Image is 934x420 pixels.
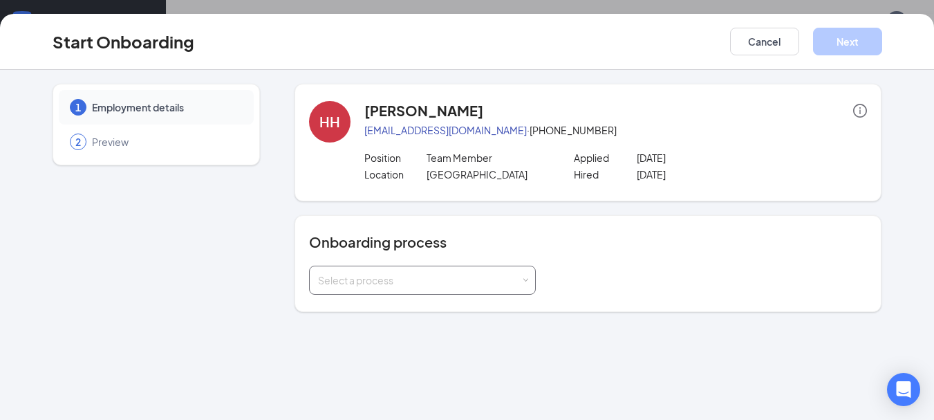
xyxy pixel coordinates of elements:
[318,273,521,287] div: Select a process
[427,167,552,181] p: [GEOGRAPHIC_DATA]
[730,28,799,55] button: Cancel
[319,112,340,131] div: HH
[364,151,427,165] p: Position
[364,123,868,137] p: · [PHONE_NUMBER]
[813,28,882,55] button: Next
[53,30,194,53] h3: Start Onboarding
[309,232,868,252] h4: Onboarding process
[427,151,552,165] p: Team Member
[853,104,867,118] span: info-circle
[637,167,763,181] p: [DATE]
[92,100,240,114] span: Employment details
[92,135,240,149] span: Preview
[75,100,81,114] span: 1
[887,373,920,406] div: Open Intercom Messenger
[364,124,527,136] a: [EMAIL_ADDRESS][DOMAIN_NAME]
[637,151,763,165] p: [DATE]
[364,167,427,181] p: Location
[574,167,637,181] p: Hired
[364,101,483,120] h4: [PERSON_NAME]
[574,151,637,165] p: Applied
[75,135,81,149] span: 2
